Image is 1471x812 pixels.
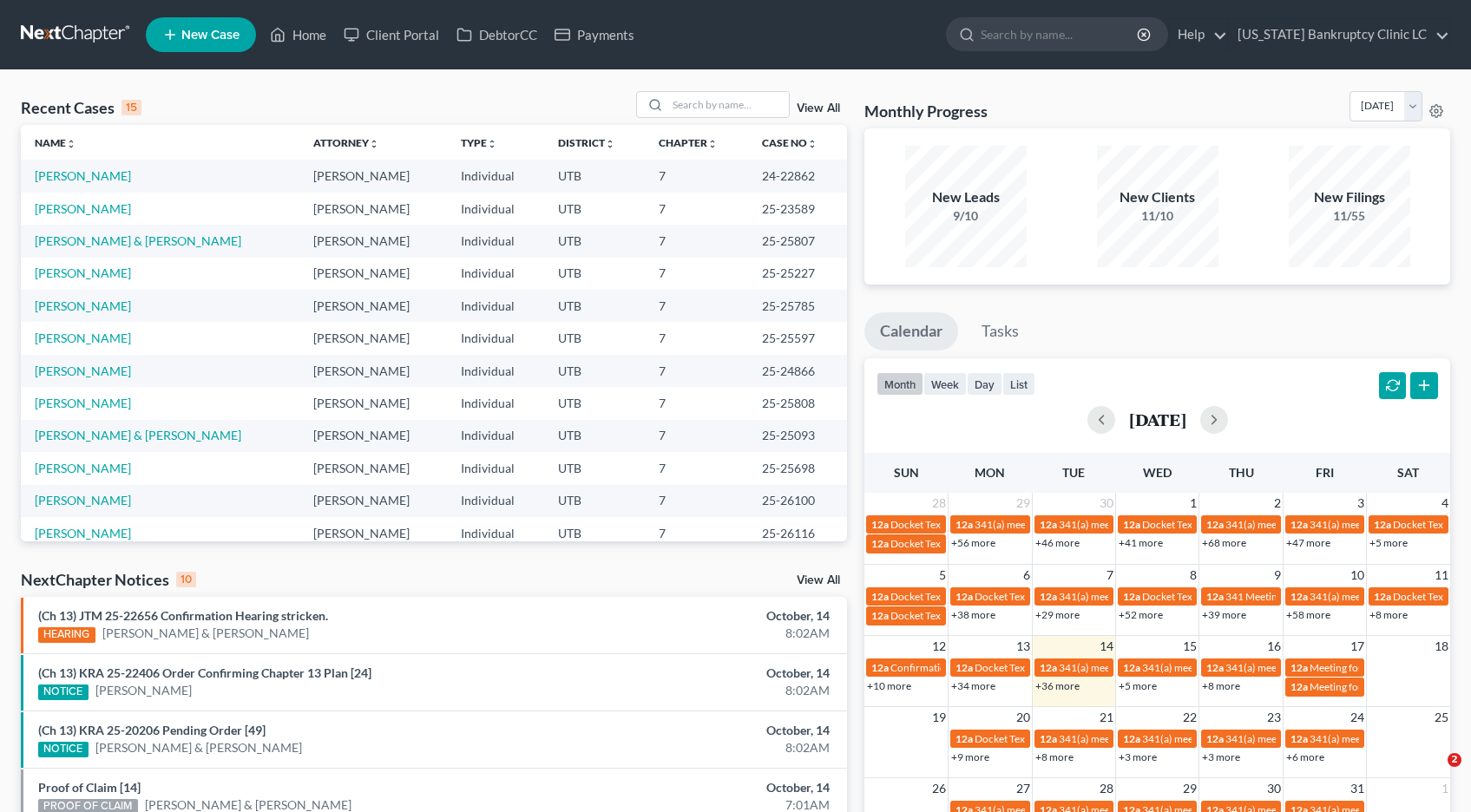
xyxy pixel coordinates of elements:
[1119,750,1157,763] a: +3 more
[1286,750,1324,763] a: +6 more
[748,225,847,257] td: 25-25807
[645,225,748,257] td: 7
[578,665,831,682] div: October, 14
[975,590,1130,603] span: Docket Text: for [PERSON_NAME]
[1123,518,1140,531] span: 12a
[299,290,447,322] td: [PERSON_NAME]
[1433,707,1450,728] span: 25
[38,684,89,700] div: NOTICE
[1123,590,1140,603] span: 12a
[299,387,447,419] td: [PERSON_NAME]
[645,160,748,192] td: 7
[447,517,544,549] td: Individual
[1289,187,1410,207] div: New Filings
[1433,565,1450,586] span: 11
[748,517,847,549] td: 25-26116
[578,607,831,625] div: October, 14
[35,233,241,248] a: [PERSON_NAME] & [PERSON_NAME]
[1097,207,1218,225] div: 11/10
[966,312,1034,350] a: Tasks
[1202,750,1240,763] a: +3 more
[299,258,447,290] td: [PERSON_NAME]
[748,387,847,419] td: 25-25808
[955,518,973,531] span: 12a
[38,723,266,737] a: (Ch 13) KRA 25-20206 Pending Order [49]
[38,742,89,757] div: NOTICE
[1040,590,1057,603] span: 12a
[447,355,544,387] td: Individual
[447,420,544,452] td: Individual
[1015,636,1032,657] span: 13
[955,732,973,745] span: 12a
[1040,661,1057,674] span: 12a
[1202,679,1240,692] a: +8 more
[1272,493,1283,514] span: 2
[95,739,302,756] a: [PERSON_NAME] & [PERSON_NAME]
[905,207,1027,225] div: 9/10
[299,160,447,192] td: [PERSON_NAME]
[544,290,646,322] td: UTB
[1188,565,1198,586] span: 8
[1035,679,1080,692] a: +36 more
[578,625,831,642] div: 8:02AM
[667,92,789,117] input: Search by name...
[1225,518,1393,531] span: 341(a) meeting for [PERSON_NAME]
[335,19,448,50] a: Client Portal
[645,290,748,322] td: 7
[659,136,718,149] a: Chapterunfold_more
[176,572,196,587] div: 10
[35,298,131,313] a: [PERSON_NAME]
[894,465,919,480] span: Sun
[544,420,646,452] td: UTB
[35,363,131,378] a: [PERSON_NAME]
[1286,608,1330,621] a: +58 more
[645,387,748,419] td: 7
[447,387,544,419] td: Individual
[95,682,192,699] a: [PERSON_NAME]
[871,609,889,622] span: 12a
[1397,465,1419,480] span: Sat
[35,428,241,442] a: [PERSON_NAME] & [PERSON_NAME]
[1098,636,1115,657] span: 14
[544,355,646,387] td: UTB
[299,193,447,225] td: [PERSON_NAME]
[1289,207,1410,225] div: 11/55
[975,465,1005,480] span: Mon
[1035,608,1080,621] a: +29 more
[447,160,544,192] td: Individual
[35,168,131,183] a: [PERSON_NAME]
[748,452,847,484] td: 25-25698
[1142,590,1297,603] span: Docket Text: for [PERSON_NAME]
[38,608,328,623] a: (Ch 13) JTM 25-22656 Confirmation Hearing stricken.
[1059,518,1226,531] span: 341(a) meeting for [PERSON_NAME]
[66,139,76,149] i: unfold_more
[1433,636,1450,657] span: 18
[981,18,1139,50] input: Search by name...
[1202,608,1246,621] a: +39 more
[1015,707,1032,728] span: 20
[558,136,615,149] a: Districtunfold_more
[923,372,967,396] button: week
[930,707,948,728] span: 19
[102,625,309,642] a: [PERSON_NAME] & [PERSON_NAME]
[447,258,544,290] td: Individual
[1349,565,1366,586] span: 10
[797,102,840,115] a: View All
[867,679,911,692] a: +10 more
[1129,410,1186,429] h2: [DATE]
[955,661,973,674] span: 12a
[951,750,989,763] a: +9 more
[1206,590,1224,603] span: 12a
[905,187,1027,207] div: New Leads
[1142,661,1310,674] span: 341(a) meeting for [PERSON_NAME]
[877,372,923,396] button: month
[544,160,646,192] td: UTB
[645,517,748,549] td: 7
[1374,518,1391,531] span: 12a
[546,19,643,50] a: Payments
[1448,753,1461,767] span: 2
[1040,518,1057,531] span: 12a
[1098,778,1115,799] span: 28
[544,387,646,419] td: UTB
[487,139,497,149] i: unfold_more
